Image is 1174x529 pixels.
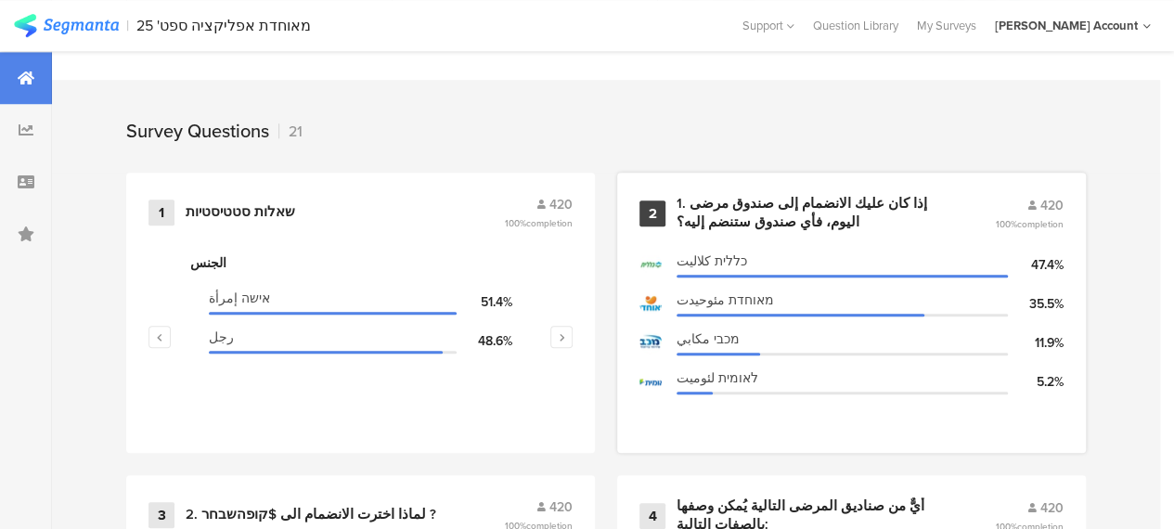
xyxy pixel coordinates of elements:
span: 100% [996,217,1064,231]
div: | [126,15,129,36]
span: 420 [1040,498,1064,518]
span: 420 [549,195,573,214]
img: d3718dnoaommpf.cloudfront.net%2Fitem%2Fb24d211da39b65e73b4e.png [639,370,662,393]
span: رجل [209,328,234,347]
div: Support [742,11,794,40]
span: מאוחדת مئوحيدت [677,290,774,310]
span: אישה إمرأة [209,289,270,308]
img: segmanta logo [14,14,119,37]
a: Question Library [804,17,908,34]
div: 1 [148,200,174,226]
div: 3 [148,502,174,528]
span: כללית كلاليت [677,252,747,271]
img: d3718dnoaommpf.cloudfront.net%2Fitem%2F6d743a2aa7ce1308ada3.jpg [639,253,662,276]
div: 2 [639,200,665,226]
span: מכבי مكابي [677,329,740,349]
div: 4 [639,503,665,529]
div: 5.2% [1008,372,1064,392]
div: שאלות סטטיסטיות [186,203,295,222]
div: Survey Questions [126,117,269,145]
div: 51.4% [457,292,512,312]
div: 2. لماذا اخترت الانضمام الى $קופהשבחר ? [186,506,436,524]
a: My Surveys [908,17,986,34]
div: [PERSON_NAME] Account [995,17,1138,34]
div: 11.9% [1008,333,1064,353]
span: completion [1017,217,1064,231]
span: 420 [1040,196,1064,215]
span: completion [526,216,573,230]
div: 48.6% [457,331,512,351]
span: 100% [505,216,573,230]
div: מאוחדת אפליקציה ספט' 25 [136,17,311,34]
div: 1. إذا كان عليك الانضمام إلى صندوق مرضى اليوم، فأي صندوق ستنضم إليه؟ [677,195,950,231]
img: d3718dnoaommpf.cloudfront.net%2Fitem%2F5c02a578f12c979254d2.jpeg [639,292,662,315]
div: 35.5% [1008,294,1064,314]
span: 420 [549,497,573,517]
img: d3718dnoaommpf.cloudfront.net%2Fitem%2F8b64f2de7b9de0190842.jpg [639,331,662,354]
span: לאומית لئوميت [677,368,758,388]
div: 21 [278,121,303,142]
div: 47.4% [1008,255,1064,275]
div: الجنس [190,253,531,273]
